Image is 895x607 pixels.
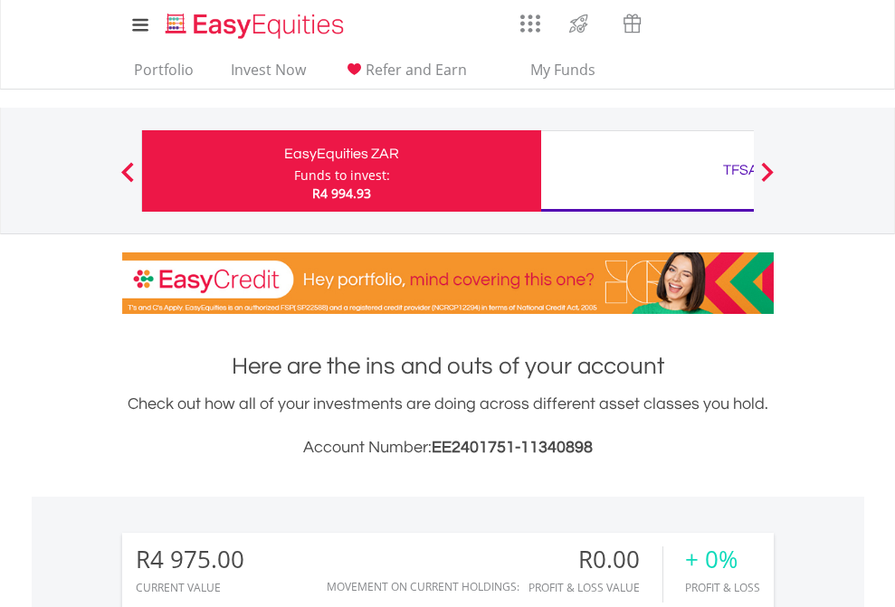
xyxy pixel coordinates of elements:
div: + 0% [685,546,760,573]
img: grid-menu-icon.svg [520,14,540,33]
div: Profit & Loss [685,582,760,593]
div: Funds to invest: [294,166,390,185]
a: FAQ's and Support [705,5,751,41]
span: My Funds [504,58,623,81]
a: My Profile [751,5,797,44]
img: EasyEquities_Logo.png [162,11,351,41]
div: EasyEquities ZAR [153,141,530,166]
a: Refer and Earn [336,61,474,89]
span: Refer and Earn [366,60,467,80]
h3: Account Number: [122,435,774,460]
img: vouchers-v2.svg [617,9,647,38]
div: Profit & Loss Value [528,582,662,593]
a: Invest Now [224,61,313,89]
div: Movement on Current Holdings: [327,581,519,593]
span: EE2401751-11340898 [432,439,593,456]
div: CURRENT VALUE [136,582,244,593]
div: R4 975.00 [136,546,244,573]
span: R4 994.93 [312,185,371,202]
a: Notifications [659,5,705,41]
button: Previous [109,171,146,189]
h1: Here are the ins and outs of your account [122,350,774,383]
a: Vouchers [605,5,659,38]
img: EasyCredit Promotion Banner [122,252,774,314]
img: thrive-v2.svg [564,9,594,38]
a: Portfolio [127,61,201,89]
button: Next [749,171,786,189]
div: R0.00 [528,546,662,573]
a: AppsGrid [509,5,552,33]
div: Check out how all of your investments are doing across different asset classes you hold. [122,392,774,460]
a: Home page [158,5,351,41]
